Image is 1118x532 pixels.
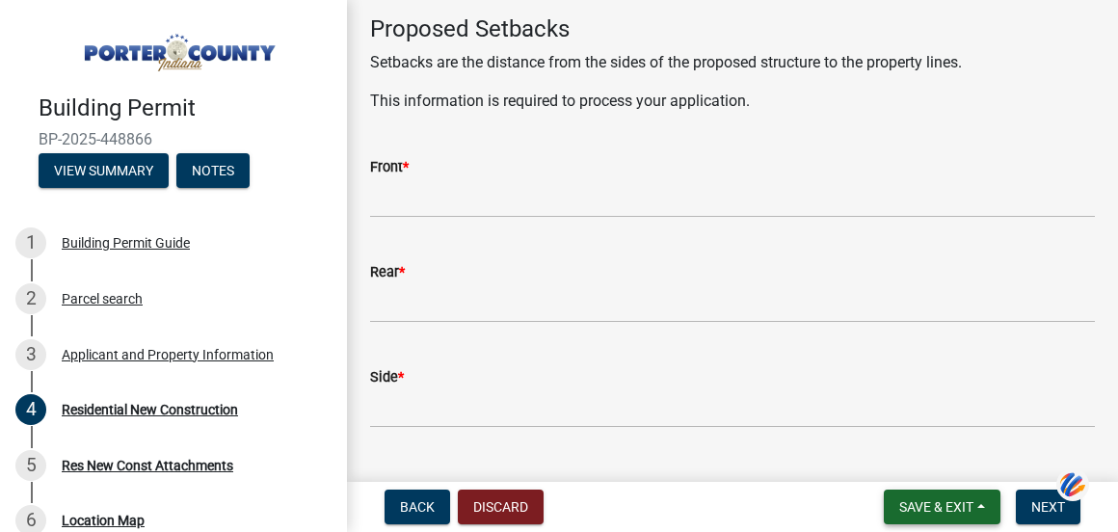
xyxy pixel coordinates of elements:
[39,94,332,122] h4: Building Permit
[15,227,46,258] div: 1
[385,490,450,524] button: Back
[62,403,238,416] div: Residential New Construction
[62,459,233,472] div: Res New Const Attachments
[39,20,316,74] img: Porter County, Indiana
[176,164,250,179] wm-modal-confirm: Notes
[39,153,169,188] button: View Summary
[15,283,46,314] div: 2
[62,236,190,250] div: Building Permit Guide
[370,51,1095,74] p: Setbacks are the distance from the sides of the proposed structure to the property lines.
[62,514,145,527] div: Location Map
[39,164,169,179] wm-modal-confirm: Summary
[1016,490,1080,524] button: Next
[176,153,250,188] button: Notes
[370,161,409,174] label: Front
[400,499,435,515] span: Back
[884,490,1000,524] button: Save & Exit
[370,90,1095,113] p: This information is required to process your application.
[370,266,405,279] label: Rear
[62,292,143,306] div: Parcel search
[370,15,1095,43] h4: Proposed Setbacks
[15,339,46,370] div: 3
[15,394,46,425] div: 4
[370,371,404,385] label: Side
[1031,499,1065,515] span: Next
[15,450,46,481] div: 5
[1056,467,1089,503] img: svg+xml;base64,PHN2ZyB3aWR0aD0iNDQiIGhlaWdodD0iNDQiIHZpZXdCb3g9IjAgMCA0NCA0NCIgZmlsbD0ibm9uZSIgeG...
[39,130,308,148] span: BP-2025-448866
[62,348,274,361] div: Applicant and Property Information
[899,499,973,515] span: Save & Exit
[458,490,544,524] button: Discard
